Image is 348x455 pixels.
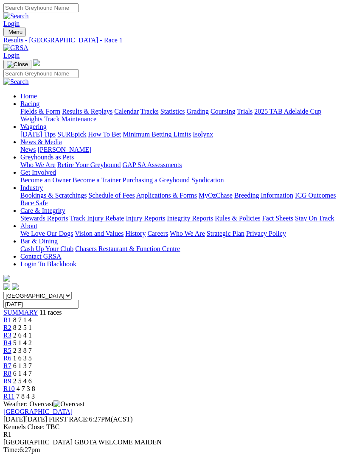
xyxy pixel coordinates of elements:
a: MyOzChase [199,192,233,199]
div: Bar & Dining [20,245,345,253]
a: Weights [20,115,42,123]
a: Who We Are [170,230,205,237]
div: Care & Integrity [20,215,345,222]
a: Login [3,20,20,27]
a: Privacy Policy [246,230,286,237]
span: Weather: Overcast [3,400,84,408]
a: Minimum Betting Limits [123,131,191,138]
a: Become a Trainer [73,176,121,184]
span: 2 3 8 7 [13,347,32,354]
a: [DATE] Tips [20,131,56,138]
a: Chasers Restaurant & Function Centre [75,245,180,252]
div: Wagering [20,131,345,138]
a: Isolynx [193,131,213,138]
a: R11 [3,393,14,400]
span: 11 races [39,309,62,316]
a: Industry [20,184,43,191]
img: Search [3,12,29,20]
a: Rules & Policies [215,215,261,222]
img: GRSA [3,44,28,52]
a: Care & Integrity [20,207,65,214]
span: 6:27PM(ACST) [49,416,133,423]
a: Cash Up Your Club [20,245,73,252]
a: SUMMARY [3,309,38,316]
a: Grading [187,108,209,115]
a: Injury Reports [126,215,165,222]
div: [GEOGRAPHIC_DATA] GBOTA WELCOME MAIDEN [3,438,345,446]
img: Search [3,78,29,86]
div: 6:27pm [3,446,345,454]
a: R10 [3,385,15,392]
input: Search [3,69,79,78]
span: FIRST RACE: [49,416,89,423]
a: Strategic Plan [207,230,244,237]
img: Overcast [53,400,84,408]
div: Racing [20,108,345,123]
button: Toggle navigation [3,28,26,36]
a: About [20,222,37,229]
div: Results - [GEOGRAPHIC_DATA] - Race 1 [3,36,345,44]
span: 7 8 4 3 [16,393,35,400]
a: R8 [3,370,11,377]
a: Applications & Forms [136,192,197,199]
a: Trials [237,108,253,115]
a: Syndication [191,176,224,184]
span: R2 [3,324,11,331]
a: Track Maintenance [44,115,96,123]
a: [PERSON_NAME] [37,146,91,153]
input: Select date [3,300,79,309]
img: logo-grsa-white.png [33,59,40,66]
a: Stay On Track [295,215,334,222]
div: Get Involved [20,176,345,184]
span: 8 7 1 4 [13,316,32,324]
a: Coursing [210,108,236,115]
a: News [20,146,36,153]
a: Login [3,52,20,59]
span: 5 1 4 2 [13,339,32,346]
a: Greyhounds as Pets [20,154,74,161]
img: logo-grsa-white.png [3,275,10,282]
a: ICG Outcomes [295,192,336,199]
span: Menu [8,29,22,35]
span: 8 2 5 1 [13,324,32,331]
a: Contact GRSA [20,253,61,260]
div: About [20,230,345,237]
img: facebook.svg [3,283,10,290]
a: Results & Replays [62,108,112,115]
a: R7 [3,362,11,369]
a: R6 [3,355,11,362]
a: We Love Our Dogs [20,230,73,237]
a: Get Involved [20,169,56,176]
a: Racing [20,100,39,107]
a: Fact Sheets [262,215,293,222]
img: Close [7,61,28,68]
a: Careers [147,230,168,237]
span: R9 [3,377,11,385]
a: Who We Are [20,161,56,168]
a: R4 [3,339,11,346]
a: R3 [3,332,11,339]
a: Retire Your Greyhound [57,161,121,168]
a: Statistics [160,108,185,115]
input: Search [3,3,79,12]
a: Purchasing a Greyhound [123,176,190,184]
span: 1 6 3 5 [13,355,32,362]
a: Wagering [20,123,47,130]
div: Kennels Close: TBC [3,423,345,431]
span: [DATE] [3,416,47,423]
a: R1 [3,316,11,324]
a: Race Safe [20,199,48,207]
span: [DATE] [3,416,25,423]
span: 6 1 3 7 [13,362,32,369]
a: [GEOGRAPHIC_DATA] [3,408,73,415]
a: Become an Owner [20,176,71,184]
a: Integrity Reports [167,215,213,222]
span: R1 [3,431,11,438]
